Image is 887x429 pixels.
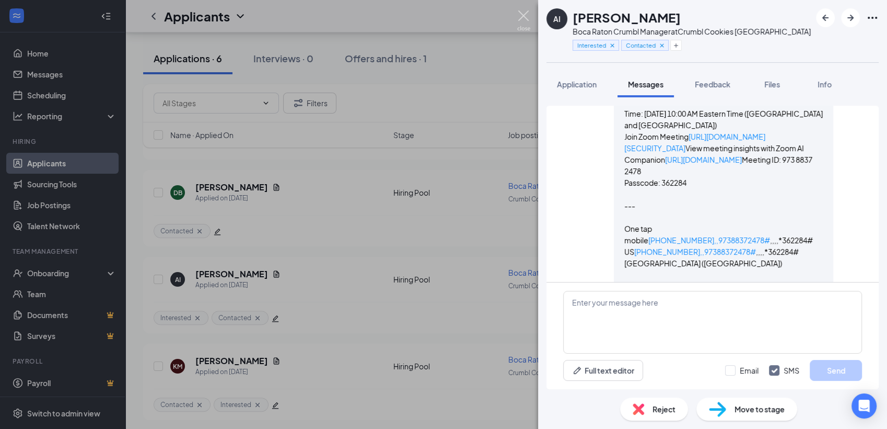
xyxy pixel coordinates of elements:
[658,42,666,49] svg: Cross
[816,8,835,27] button: ArrowLeftNew
[553,14,561,24] div: AI
[648,235,770,245] a: [PHONE_NUMBER],,97388372478#
[557,80,597,89] span: Application
[764,80,780,89] span: Files
[841,8,860,27] button: ArrowRight
[609,42,616,49] svg: Cross
[563,360,643,381] button: Full text editorPen
[844,12,857,24] svg: ArrowRight
[577,41,606,50] span: Interested
[652,403,675,415] span: Reject
[624,132,765,153] a: [URL][DOMAIN_NAME][SECURITY_DATA]
[819,12,832,24] svg: ArrowLeftNew
[818,80,832,89] span: Info
[734,403,785,415] span: Move to stage
[670,40,682,51] button: Plus
[572,365,582,376] svg: Pen
[665,155,742,164] a: [URL][DOMAIN_NAME]
[673,42,679,49] svg: Plus
[624,74,823,291] span: Great your Virtual Zoom Interview is confirmed for next week [DATE] Time: [DATE] 10:00 AM Eastern...
[678,281,755,291] a: [URL][DOMAIN_NAME]
[851,393,877,419] div: Open Intercom Messenger
[573,8,681,26] h1: [PERSON_NAME]
[573,26,811,37] div: Boca Raton Crumbl Manager at Crumbl Cookies [GEOGRAPHIC_DATA]
[626,41,656,50] span: Contacted
[695,80,730,89] span: Feedback
[810,360,862,381] button: Send
[634,247,756,256] a: [PHONE_NUMBER],,97388372478#
[628,80,663,89] span: Messages
[866,12,879,24] svg: Ellipses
